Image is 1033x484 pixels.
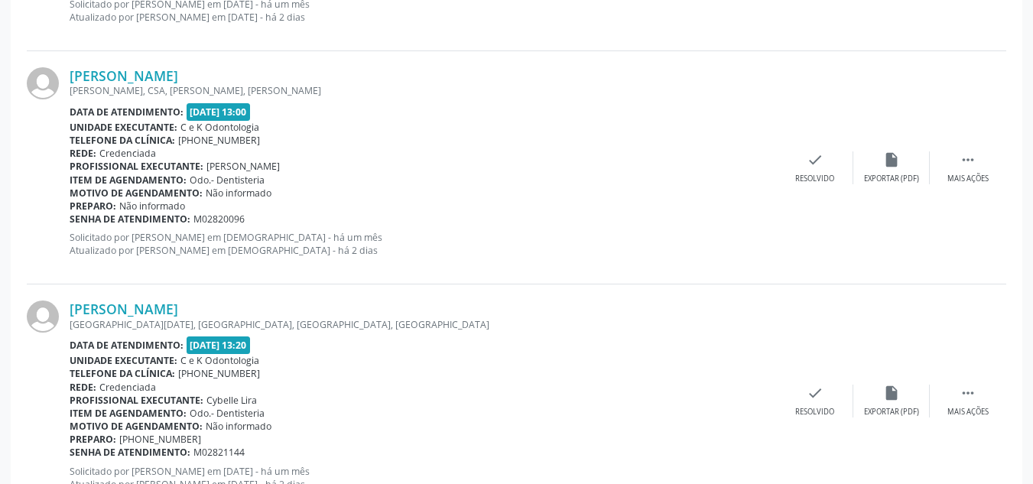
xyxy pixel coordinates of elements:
span: Não informado [206,420,271,433]
div: Resolvido [795,174,834,184]
span: M02821144 [193,446,245,459]
span: Não informado [206,187,271,200]
b: Unidade executante: [70,121,177,134]
span: M02820096 [193,213,245,226]
span: Cybelle Lira [206,394,257,407]
span: C e K Odontologia [180,354,259,367]
div: Mais ações [947,407,989,417]
span: [PERSON_NAME] [206,160,280,173]
div: Resolvido [795,407,834,417]
span: Não informado [119,200,185,213]
b: Motivo de agendamento: [70,187,203,200]
b: Profissional executante: [70,394,203,407]
a: [PERSON_NAME] [70,67,178,84]
i: insert_drive_file [883,151,900,168]
span: [PHONE_NUMBER] [119,433,201,446]
div: Mais ações [947,174,989,184]
div: Exportar (PDF) [864,407,919,417]
b: Data de atendimento: [70,106,184,119]
span: Credenciada [99,381,156,394]
b: Preparo: [70,200,116,213]
span: Odo.- Dentisteria [190,407,265,420]
i:  [960,385,976,401]
b: Rede: [70,147,96,160]
a: [PERSON_NAME] [70,300,178,317]
div: Exportar (PDF) [864,174,919,184]
i:  [960,151,976,168]
span: [PHONE_NUMBER] [178,134,260,147]
span: Credenciada [99,147,156,160]
span: [DATE] 13:00 [187,103,251,121]
img: img [27,300,59,333]
b: Preparo: [70,433,116,446]
b: Profissional executante: [70,160,203,173]
span: [DATE] 13:20 [187,336,251,354]
i: insert_drive_file [883,385,900,401]
div: [GEOGRAPHIC_DATA][DATE], [GEOGRAPHIC_DATA], [GEOGRAPHIC_DATA], [GEOGRAPHIC_DATA] [70,318,777,331]
span: C e K Odontologia [180,121,259,134]
b: Senha de atendimento: [70,446,190,459]
span: [PHONE_NUMBER] [178,367,260,380]
b: Telefone da clínica: [70,134,175,147]
b: Data de atendimento: [70,339,184,352]
div: [PERSON_NAME], CSA, [PERSON_NAME], [PERSON_NAME] [70,84,777,97]
b: Unidade executante: [70,354,177,367]
b: Item de agendamento: [70,407,187,420]
p: Solicitado por [PERSON_NAME] em [DEMOGRAPHIC_DATA] - há um mês Atualizado por [PERSON_NAME] em [D... [70,231,777,257]
b: Rede: [70,381,96,394]
b: Senha de atendimento: [70,213,190,226]
i: check [807,385,823,401]
b: Telefone da clínica: [70,367,175,380]
i: check [807,151,823,168]
b: Motivo de agendamento: [70,420,203,433]
b: Item de agendamento: [70,174,187,187]
span: Odo.- Dentisteria [190,174,265,187]
img: img [27,67,59,99]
